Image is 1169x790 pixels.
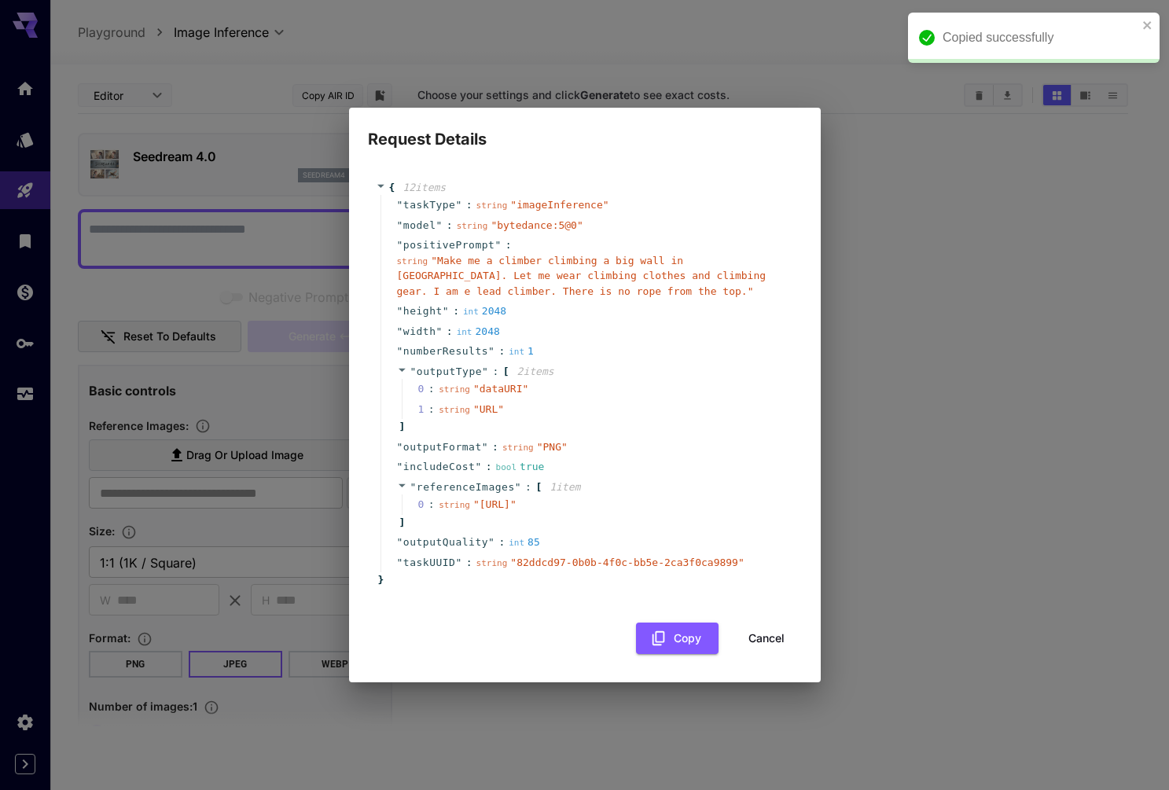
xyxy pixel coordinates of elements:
[473,498,516,510] span: " [URL] "
[397,325,403,337] span: "
[510,557,744,568] span: " 82ddcd97-0b0b-4f0c-bb5e-2ca3f0ca9899 "
[455,557,461,568] span: "
[397,515,406,531] span: ]
[403,535,488,550] span: outputQuality
[488,536,494,548] span: "
[447,324,453,340] span: :
[403,218,436,233] span: model
[1142,19,1153,31] button: close
[517,366,554,377] span: 2 item s
[498,344,505,359] span: :
[457,327,472,337] span: int
[403,324,436,340] span: width
[397,256,428,266] span: string
[492,439,498,455] span: :
[397,557,403,568] span: "
[403,182,446,193] span: 12 item s
[349,108,821,152] h2: Request Details
[417,366,482,377] span: outputType
[943,28,1138,47] div: Copied successfully
[453,303,459,319] span: :
[436,219,442,231] span: "
[376,572,384,588] span: }
[482,366,488,377] span: "
[403,303,443,319] span: height
[473,403,504,415] span: " URL "
[403,555,456,571] span: taskUUID
[473,383,528,395] span: " dataURI "
[397,536,403,548] span: "
[447,218,453,233] span: :
[417,481,515,493] span: referenceImages
[491,219,583,231] span: " bytedance:5@0 "
[475,461,481,472] span: "
[443,305,449,317] span: "
[482,441,488,453] span: "
[505,237,512,253] span: :
[439,405,470,415] span: string
[428,402,435,417] div: :
[410,366,417,377] span: "
[494,239,501,251] span: "
[502,443,534,453] span: string
[397,461,403,472] span: "
[397,219,403,231] span: "
[492,364,498,380] span: :
[496,462,517,472] span: bool
[509,347,524,357] span: int
[537,441,568,453] span: " PNG "
[403,344,488,359] span: numberResults
[457,221,488,231] span: string
[397,441,403,453] span: "
[418,402,439,417] span: 1
[515,481,521,493] span: "
[463,307,479,317] span: int
[418,381,439,397] span: 0
[457,324,500,340] div: 2048
[486,459,492,475] span: :
[389,180,395,196] span: {
[455,199,461,211] span: "
[403,197,456,213] span: taskType
[550,481,580,493] span: 1 item
[428,497,435,513] div: :
[403,459,476,475] span: includeCost
[439,500,470,510] span: string
[410,481,417,493] span: "
[466,555,472,571] span: :
[397,419,406,435] span: ]
[509,538,524,548] span: int
[535,480,542,495] span: [
[397,345,403,357] span: "
[466,197,472,213] span: :
[509,344,534,359] div: 1
[488,345,494,357] span: "
[397,239,403,251] span: "
[731,623,802,655] button: Cancel
[403,237,495,253] span: positivePrompt
[503,364,509,380] span: [
[510,199,608,211] span: " imageInference "
[509,535,540,550] div: 85
[496,459,545,475] div: true
[476,200,508,211] span: string
[397,255,766,297] span: " Make me a climber climbing a big wall in [GEOGRAPHIC_DATA]. Let me wear climbing clothes and cl...
[428,381,435,397] div: :
[439,384,470,395] span: string
[636,623,719,655] button: Copy
[463,303,506,319] div: 2048
[525,480,531,495] span: :
[397,305,403,317] span: "
[418,497,439,513] span: 0
[476,558,508,568] span: string
[397,199,403,211] span: "
[403,439,482,455] span: outputFormat
[436,325,442,337] span: "
[498,535,505,550] span: :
